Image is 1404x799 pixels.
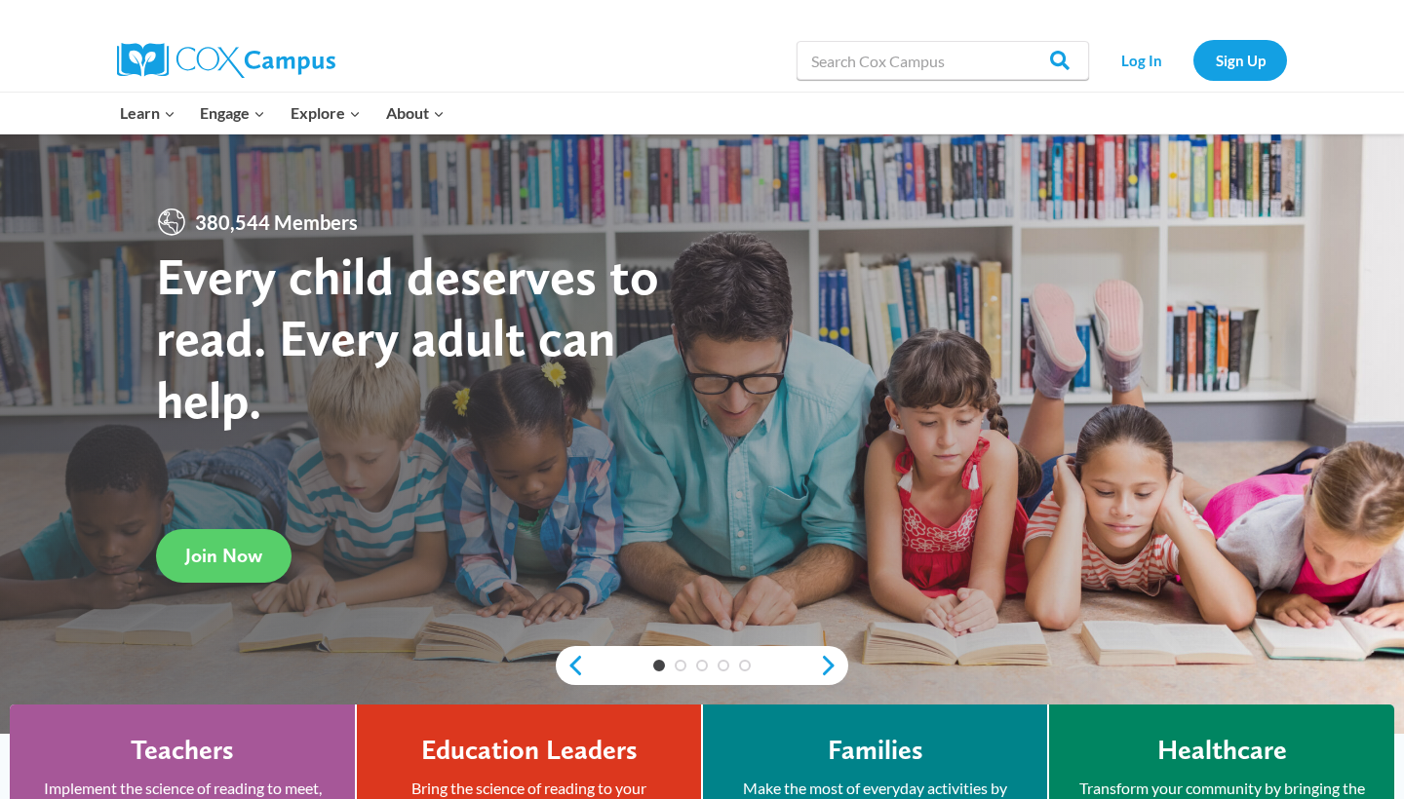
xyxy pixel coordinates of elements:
a: Sign Up [1193,40,1287,80]
nav: Secondary Navigation [1099,40,1287,80]
h4: Education Leaders [421,734,638,767]
span: Explore [291,100,361,126]
span: Learn [120,100,175,126]
a: 3 [696,660,708,671]
a: 2 [675,660,686,671]
h4: Teachers [131,734,234,767]
h4: Healthcare [1157,734,1287,767]
a: 4 [718,660,729,671]
input: Search Cox Campus [797,41,1089,80]
span: Join Now [185,544,262,567]
span: 380,544 Members [187,207,366,238]
a: 1 [653,660,665,671]
strong: Every child deserves to read. Every adult can help. [156,245,659,431]
div: content slider buttons [556,646,848,685]
a: next [819,654,848,677]
span: Engage [200,100,265,126]
nav: Primary Navigation [107,93,456,133]
h4: Families [828,734,923,767]
a: Join Now [156,529,292,583]
a: previous [556,654,585,677]
img: Cox Campus [117,43,335,78]
span: About [386,100,445,126]
a: Log In [1099,40,1184,80]
a: 5 [739,660,751,671]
